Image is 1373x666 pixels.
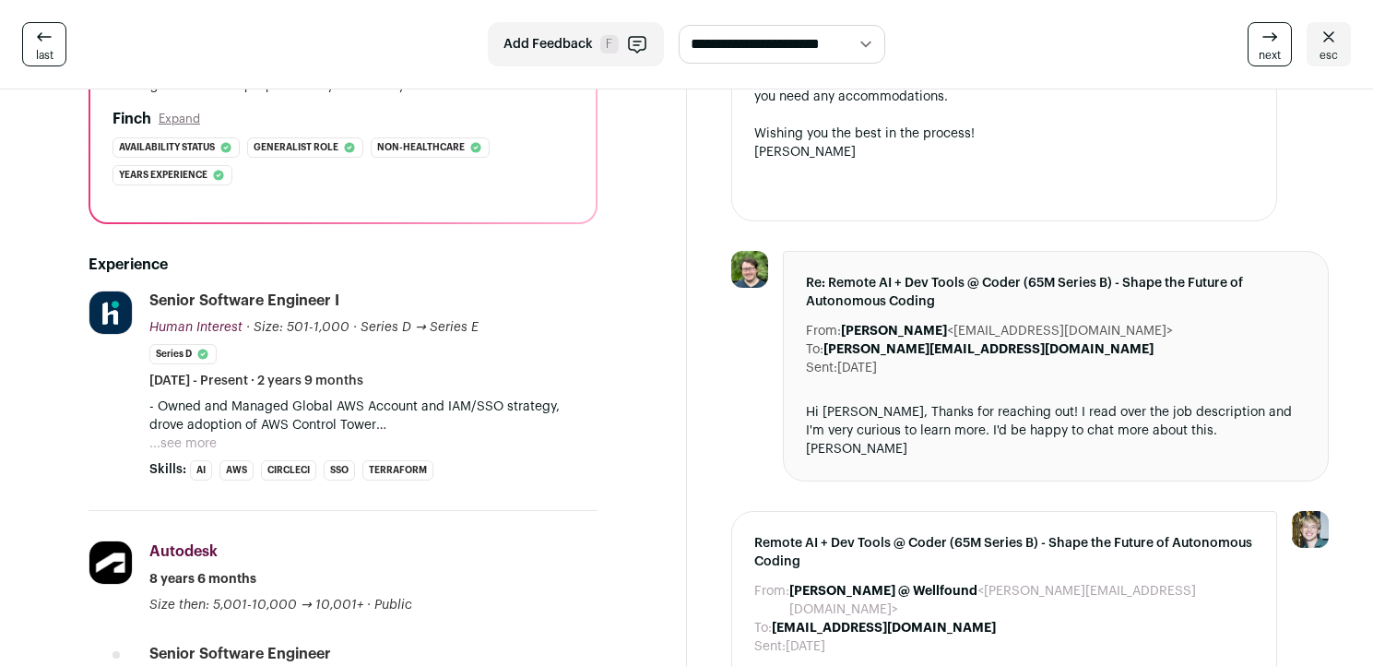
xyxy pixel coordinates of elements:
[22,22,66,66] a: last
[36,48,53,63] span: last
[1307,22,1351,66] a: esc
[600,35,619,54] span: F
[488,22,664,66] button: Add Feedback F
[149,599,363,612] span: Size then: 5,001-10,000 → 10,001+
[149,460,186,479] span: Skills:
[119,138,215,157] span: Availability status
[1248,22,1292,66] a: next
[754,619,772,637] dt: To:
[823,343,1154,356] b: [PERSON_NAME][EMAIL_ADDRESS][DOMAIN_NAME]
[149,570,256,589] span: 8 years 6 months
[806,403,1307,458] div: Hi [PERSON_NAME], Thanks for reaching out! I read over the job description and I'm very curious t...
[503,35,593,54] span: Add Feedback
[254,138,338,157] span: Generalist role
[149,372,363,390] span: [DATE] - Present · 2 years 9 months
[362,460,433,481] li: Terraform
[246,321,349,334] span: · Size: 501-1,000
[377,138,465,157] span: Non-healthcare
[261,460,316,481] li: CircleCI
[89,541,132,584] img: c18dbe28bd87ac247aa8ded8d86da4794bc385a6d698ac71b04a8e277d5b87e8.jpg
[149,644,331,664] div: Senior Software Engineer
[841,325,947,338] b: [PERSON_NAME]
[112,108,151,130] h2: Finch
[159,112,200,126] button: Expand
[361,321,479,334] span: Series D → Series E
[806,274,1307,311] span: Re: Remote AI + Dev Tools @ Coder (65M Series B) - Shape the Future of Autonomous Coding
[754,534,1255,571] span: Remote AI + Dev Tools @ Coder (65M Series B) - Shape the Future of Autonomous Coding
[1320,48,1338,63] span: esc
[754,143,1255,161] div: [PERSON_NAME]
[149,344,217,364] li: Series D
[353,318,357,337] span: ·
[806,322,841,340] dt: From:
[190,460,212,481] li: AI
[806,340,823,359] dt: To:
[731,251,768,288] img: 431eeec7fd82abbd33c4a75e85ea484a598d03594a940d204d34211a4e03ec23.jpg
[149,434,217,453] button: ...see more
[219,460,254,481] li: AWS
[789,585,977,598] b: [PERSON_NAME] @ Wellfound
[149,544,218,559] span: Autodesk
[89,254,598,276] h2: Experience
[324,460,355,481] li: SSO
[149,291,339,311] div: Senior Software Engineer I
[772,622,996,635] b: [EMAIL_ADDRESS][DOMAIN_NAME]
[837,359,877,377] dd: [DATE]
[806,359,837,377] dt: Sent:
[1292,511,1329,548] img: 6494470-medium_jpg
[754,637,786,656] dt: Sent:
[119,166,207,184] span: Years experience
[754,582,789,619] dt: From:
[89,291,132,334] img: 9a615da1f234e05706adfd07669a26a45e81a38088844b690df03c68d05783f2.jpg
[374,599,412,612] span: Public
[367,596,371,614] span: ·
[1259,48,1281,63] span: next
[754,125,1255,143] div: Wishing you the best in the process!
[786,637,825,656] dd: [DATE]
[149,321,243,334] span: Human Interest
[841,322,1173,340] dd: <[EMAIL_ADDRESS][DOMAIN_NAME]>
[789,582,1255,619] dd: <[PERSON_NAME][EMAIL_ADDRESS][DOMAIN_NAME]>
[149,398,598,434] p: - Owned and Managed Global AWS Account and IAM/SSO strategy, drove adoption of AWS Control Tower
